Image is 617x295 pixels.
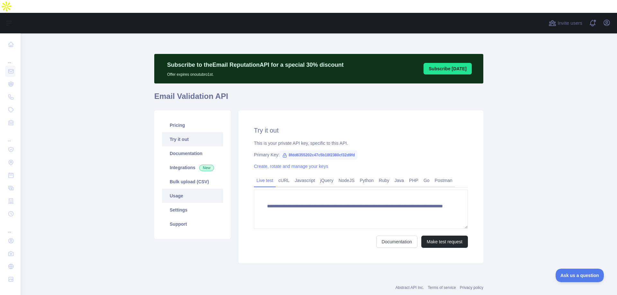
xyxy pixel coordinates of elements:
[162,203,223,217] a: Settings
[424,63,472,74] button: Subscribe [DATE]
[154,91,483,107] h1: Email Validation API
[428,285,456,290] a: Terms of service
[376,175,392,186] a: Ruby
[5,130,15,143] div: ...
[357,175,376,186] a: Python
[167,69,344,77] p: Offer expires on outubro 1st.
[167,60,344,69] p: Subscribe to the Email Reputation API for a special 30 % discount
[162,217,223,231] a: Support
[162,189,223,203] a: Usage
[162,161,223,175] a: Integrations New
[5,221,15,234] div: ...
[280,150,357,160] span: 8fdd6355202c47c5b18f2380cf32d9fd
[254,164,328,169] a: Create, rotate and manage your keys
[162,175,223,189] a: Bulk upload (CSV)
[376,236,417,248] a: Documentation
[336,175,357,186] a: NodeJS
[460,285,483,290] a: Privacy policy
[5,51,15,64] div: ...
[162,132,223,146] a: Try it out
[407,175,421,186] a: PHP
[421,236,468,248] button: Make test request
[199,165,214,171] span: New
[162,146,223,161] a: Documentation
[556,269,604,282] iframe: Toggle Customer Support
[254,175,276,186] a: Live test
[254,152,468,158] div: Primary Key:
[317,175,336,186] a: jQuery
[292,175,317,186] a: Javascript
[421,175,432,186] a: Go
[254,126,468,135] h2: Try it out
[162,118,223,132] a: Pricing
[396,285,424,290] a: Abstract API Inc.
[276,175,292,186] a: cURL
[254,140,468,146] div: This is your private API key, specific to this API.
[392,175,407,186] a: Java
[547,18,584,28] button: Invite users
[432,175,455,186] a: Postman
[558,20,582,27] span: Invite users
